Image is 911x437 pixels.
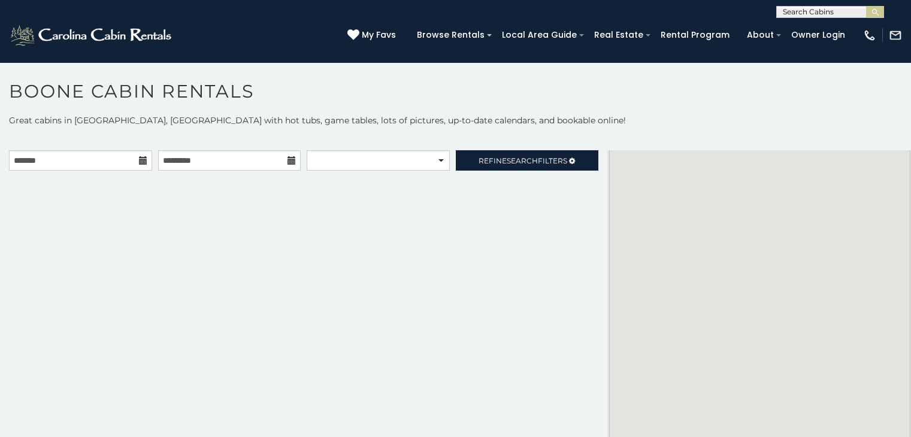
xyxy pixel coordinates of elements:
a: Real Estate [588,26,649,44]
a: RefineSearchFilters [456,150,599,171]
a: Browse Rentals [411,26,491,44]
span: Refine Filters [479,156,567,165]
a: About [741,26,780,44]
span: Search [507,156,538,165]
span: My Favs [362,29,396,41]
img: White-1-2.png [9,23,175,47]
img: phone-regular-white.png [863,29,876,42]
a: My Favs [347,29,399,42]
a: Owner Login [785,26,851,44]
a: Rental Program [655,26,736,44]
a: Local Area Guide [496,26,583,44]
img: mail-regular-white.png [889,29,902,42]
